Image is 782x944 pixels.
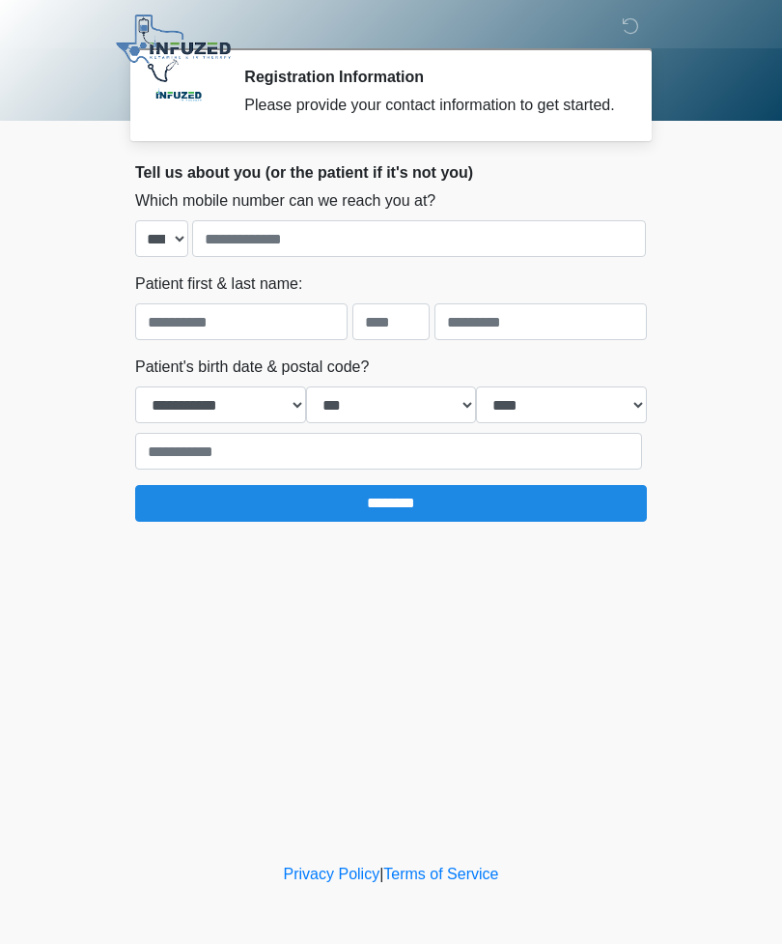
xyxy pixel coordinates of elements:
div: Please provide your contact information to get started. [244,94,618,117]
label: Which mobile number can we reach you at? [135,189,435,213]
img: Infuzed IV Therapy Logo [116,14,231,82]
h2: Tell us about you (or the patient if it's not you) [135,163,647,182]
a: Terms of Service [383,866,498,882]
label: Patient's birth date & postal code? [135,356,369,379]
label: Patient first & last name: [135,272,302,296]
a: | [379,866,383,882]
a: Privacy Policy [284,866,380,882]
img: Agent Avatar [150,68,208,126]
